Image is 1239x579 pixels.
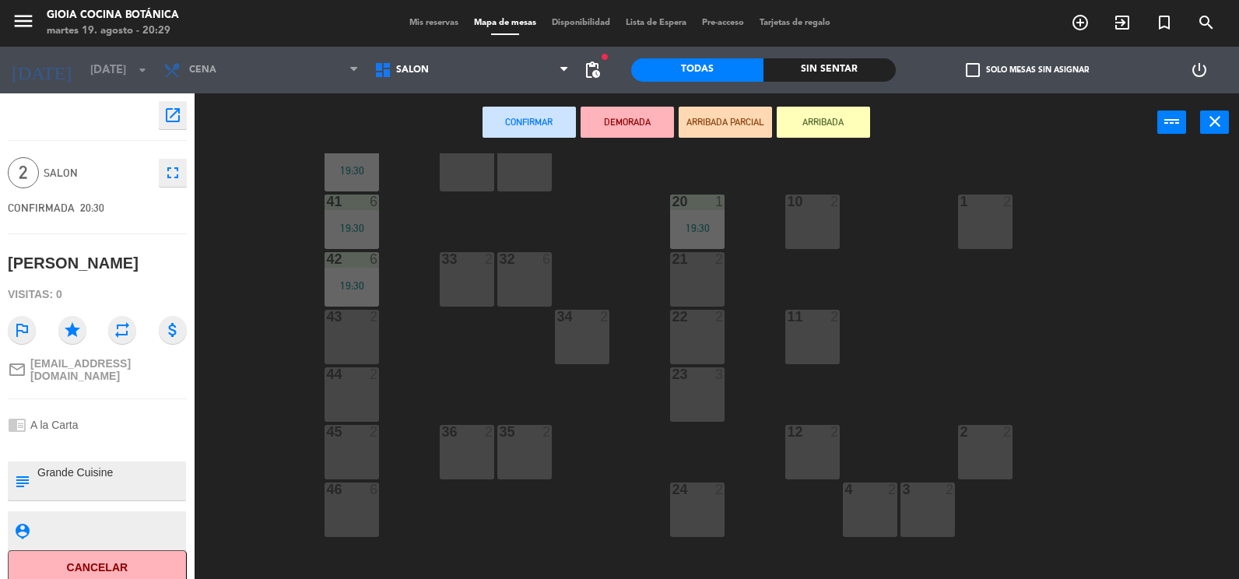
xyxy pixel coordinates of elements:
[326,482,327,497] div: 46
[1200,111,1229,134] button: close
[325,280,379,291] div: 19:30
[159,101,187,129] button: open_in_new
[163,163,182,182] i: fullscreen
[8,357,187,382] a: mail_outline[EMAIL_ADDRESS][DOMAIN_NAME]
[8,157,39,188] span: 2
[1003,425,1013,439] div: 2
[189,65,216,75] span: Cena
[133,61,152,79] i: arrow_drop_down
[80,202,104,214] span: 20:30
[542,425,552,439] div: 2
[583,61,602,79] span: pending_actions
[8,202,75,214] span: CONFIRMADA
[888,482,897,497] div: 2
[787,310,788,324] div: 11
[12,9,35,33] i: menu
[8,316,36,344] i: outlined_flag
[787,195,788,209] div: 10
[694,19,752,27] span: Pre-acceso
[485,425,494,439] div: 2
[556,310,557,324] div: 34
[1003,195,1013,209] div: 2
[1163,112,1181,131] i: power_input
[1197,13,1216,32] i: search
[163,106,182,125] i: open_in_new
[1071,13,1090,32] i: add_circle_outline
[600,52,609,61] span: fiber_manual_record
[13,472,30,490] i: subject
[966,63,1089,77] label: Solo mesas sin asignar
[44,164,151,182] span: SALON
[618,19,694,27] span: Lista de Espera
[830,310,840,324] div: 2
[12,9,35,38] button: menu
[1155,13,1174,32] i: turned_in_not
[396,65,429,75] span: SALON
[715,482,725,497] div: 2
[325,223,379,233] div: 19:30
[370,367,379,381] div: 2
[1206,112,1224,131] i: close
[466,19,544,27] span: Mapa de mesas
[370,310,379,324] div: 2
[47,8,179,23] div: Gioia Cocina Botánica
[787,425,788,439] div: 12
[715,252,725,266] div: 2
[8,416,26,434] i: chrome_reader_mode
[830,195,840,209] div: 2
[402,19,466,27] span: Mis reservas
[370,252,379,266] div: 6
[159,316,187,344] i: attach_money
[370,195,379,209] div: 6
[441,425,442,439] div: 36
[8,360,26,379] i: mail_outline
[326,310,327,324] div: 43
[715,367,725,381] div: 3
[830,425,840,439] div: 2
[499,252,500,266] div: 32
[108,316,136,344] i: repeat
[326,252,327,266] div: 42
[844,482,845,497] div: 4
[542,252,552,266] div: 6
[777,107,870,138] button: ARRIBADA
[581,107,674,138] button: DEMORADA
[499,425,500,439] div: 35
[8,281,187,308] div: Visitas: 0
[325,165,379,176] div: 19:30
[13,522,30,539] i: person_pin
[631,58,763,82] div: Todas
[1113,13,1132,32] i: exit_to_app
[670,223,725,233] div: 19:30
[485,252,494,266] div: 2
[752,19,838,27] span: Tarjetas de regalo
[370,425,379,439] div: 2
[326,195,327,209] div: 41
[946,482,955,497] div: 2
[58,316,86,344] i: star
[8,251,139,276] div: [PERSON_NAME]
[47,23,179,39] div: martes 19. agosto - 20:29
[370,482,379,497] div: 6
[763,58,896,82] div: Sin sentar
[600,310,609,324] div: 2
[326,367,327,381] div: 44
[966,63,980,77] span: check_box_outline_blank
[1190,61,1209,79] i: power_settings_new
[30,419,78,431] span: A la Carta
[30,357,187,382] span: [EMAIL_ADDRESS][DOMAIN_NAME]
[1157,111,1186,134] button: power_input
[326,425,327,439] div: 45
[159,159,187,187] button: fullscreen
[715,195,725,209] div: 1
[483,107,576,138] button: Confirmar
[715,310,725,324] div: 2
[679,107,772,138] button: ARRIBADA PARCIAL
